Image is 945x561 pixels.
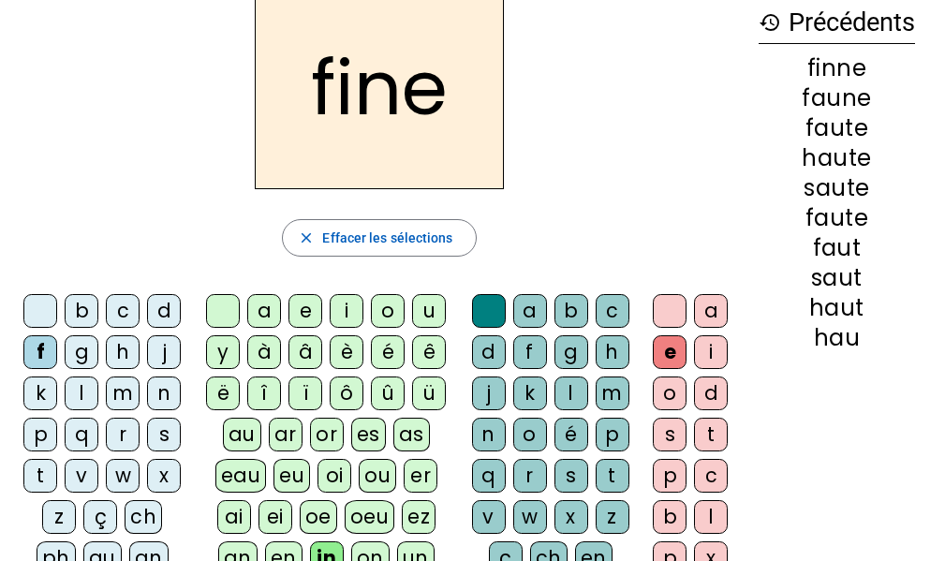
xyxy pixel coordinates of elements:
[65,335,98,369] div: g
[513,376,547,410] div: k
[596,459,629,493] div: t
[554,376,588,410] div: l
[359,459,396,493] div: ou
[330,294,363,328] div: i
[247,335,281,369] div: à
[300,500,337,534] div: oe
[759,207,915,229] div: faute
[106,294,140,328] div: c
[317,459,351,493] div: oi
[310,418,344,451] div: or
[412,335,446,369] div: ê
[513,335,547,369] div: f
[247,294,281,328] div: a
[472,500,506,534] div: v
[83,500,117,534] div: ç
[288,376,322,410] div: ï
[554,459,588,493] div: s
[759,267,915,289] div: saut
[513,294,547,328] div: a
[694,459,728,493] div: c
[759,11,781,34] mat-icon: history
[513,418,547,451] div: o
[147,418,181,451] div: s
[345,500,395,534] div: oeu
[759,237,915,259] div: faut
[288,294,322,328] div: e
[282,219,476,257] button: Effacer les sélections
[653,418,687,451] div: s
[206,376,240,410] div: ë
[273,459,310,493] div: eu
[106,459,140,493] div: w
[596,500,629,534] div: z
[322,227,452,249] span: Effacer les sélections
[223,418,261,451] div: au
[759,147,915,170] div: haute
[412,294,446,328] div: u
[472,335,506,369] div: d
[215,459,267,493] div: eau
[694,376,728,410] div: d
[554,500,588,534] div: x
[513,500,547,534] div: w
[23,376,57,410] div: k
[653,500,687,534] div: b
[393,418,430,451] div: as
[65,294,98,328] div: b
[106,418,140,451] div: r
[371,294,405,328] div: o
[371,335,405,369] div: é
[472,376,506,410] div: j
[472,459,506,493] div: q
[330,376,363,410] div: ô
[596,294,629,328] div: c
[759,117,915,140] div: faute
[412,376,446,410] div: ü
[23,418,57,451] div: p
[206,335,240,369] div: y
[65,418,98,451] div: q
[554,418,588,451] div: é
[269,418,303,451] div: ar
[65,459,98,493] div: v
[653,335,687,369] div: e
[554,335,588,369] div: g
[404,459,437,493] div: er
[106,335,140,369] div: h
[125,500,162,534] div: ch
[759,2,915,44] h3: Précédents
[554,294,588,328] div: b
[759,327,915,349] div: hau
[513,459,547,493] div: r
[402,500,436,534] div: ez
[351,418,386,451] div: es
[694,418,728,451] div: t
[65,376,98,410] div: l
[759,297,915,319] div: haut
[147,335,181,369] div: j
[371,376,405,410] div: û
[247,376,281,410] div: î
[472,418,506,451] div: n
[23,335,57,369] div: f
[694,335,728,369] div: i
[759,87,915,110] div: faune
[288,335,322,369] div: â
[694,500,728,534] div: l
[258,500,292,534] div: ei
[694,294,728,328] div: a
[596,418,629,451] div: p
[653,459,687,493] div: p
[298,229,315,246] mat-icon: close
[147,376,181,410] div: n
[23,459,57,493] div: t
[42,500,76,534] div: z
[217,500,251,534] div: ai
[653,376,687,410] div: o
[759,57,915,80] div: finne
[147,459,181,493] div: x
[596,335,629,369] div: h
[106,376,140,410] div: m
[759,177,915,199] div: saute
